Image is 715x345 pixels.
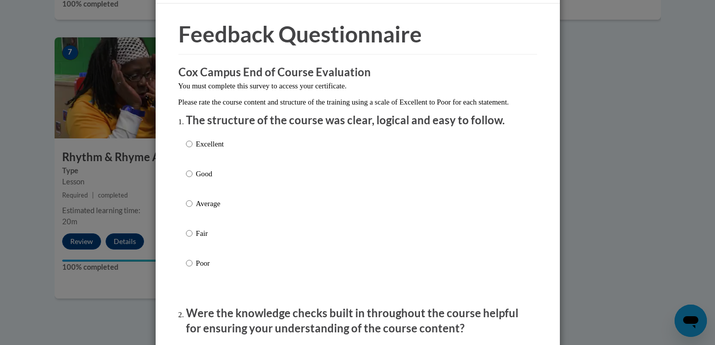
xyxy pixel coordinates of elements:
[186,138,193,150] input: Excellent
[196,198,224,209] p: Average
[196,228,224,239] p: Fair
[196,258,224,269] p: Poor
[178,96,537,108] p: Please rate the course content and structure of the training using a scale of Excellent to Poor f...
[186,306,530,337] p: Were the knowledge checks built in throughout the course helpful for ensuring your understanding ...
[196,138,224,150] p: Excellent
[186,228,193,239] input: Fair
[178,21,422,47] span: Feedback Questionnaire
[186,258,193,269] input: Poor
[186,168,193,179] input: Good
[196,168,224,179] p: Good
[186,113,530,128] p: The structure of the course was clear, logical and easy to follow.
[178,80,537,91] p: You must complete this survey to access your certificate.
[186,198,193,209] input: Average
[178,65,537,80] h3: Cox Campus End of Course Evaluation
